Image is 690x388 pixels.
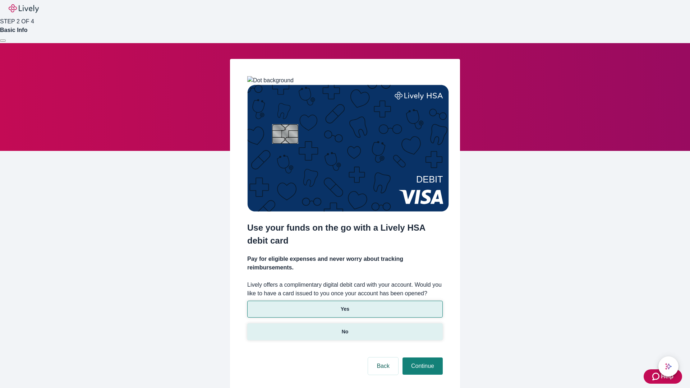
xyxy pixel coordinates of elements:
[342,328,349,336] p: No
[652,372,661,381] svg: Zendesk support icon
[665,363,672,370] svg: Lively AI Assistant
[247,281,443,298] label: Lively offers a complimentary digital debit card with your account. Would you like to have a card...
[341,305,349,313] p: Yes
[368,357,398,375] button: Back
[247,323,443,340] button: No
[247,255,443,272] h4: Pay for eligible expenses and never worry about tracking reimbursements.
[661,372,673,381] span: Help
[644,369,682,384] button: Zendesk support iconHelp
[402,357,443,375] button: Continue
[247,76,294,85] img: Dot background
[247,85,449,212] img: Debit card
[658,356,678,377] button: chat
[247,301,443,318] button: Yes
[247,221,443,247] h2: Use your funds on the go with a Lively HSA debit card
[9,4,39,13] img: Lively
